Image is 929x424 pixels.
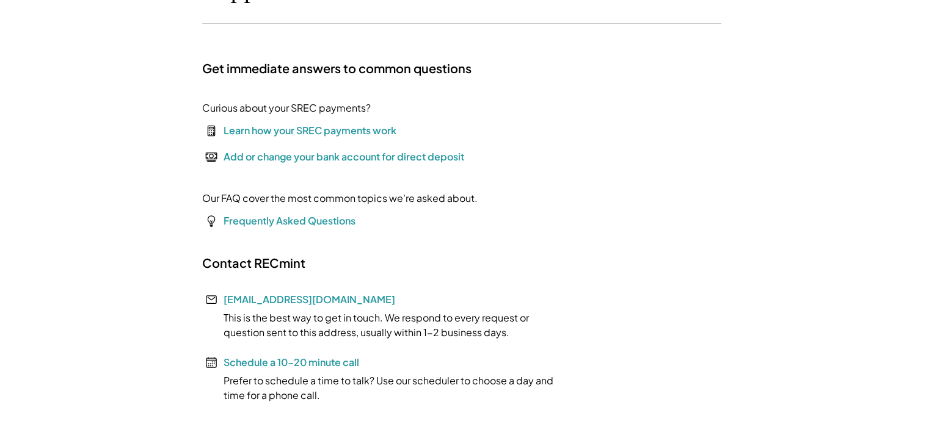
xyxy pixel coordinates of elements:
h2: Get immediate answers to common questions [202,60,472,76]
a: [EMAIL_ADDRESS][DOMAIN_NAME] [224,293,395,306]
div: Prefer to schedule a time to talk? Use our scheduler to choose a day and time for a phone call. [202,373,569,403]
div: Add or change your bank account for direct deposit [224,149,464,164]
div: Curious about your SREC payments? [202,101,371,115]
div: This is the best way to get in touch. We respond to every request or question sent to this addres... [202,311,569,340]
a: Schedule a 10-20 minute call [224,356,359,368]
h2: Contact RECmint [202,255,305,271]
div: Learn how your SREC payments work [224,123,396,138]
div: Our FAQ cover the most common topics we're asked about. [202,191,478,206]
a: Frequently Asked Questions [224,214,355,227]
